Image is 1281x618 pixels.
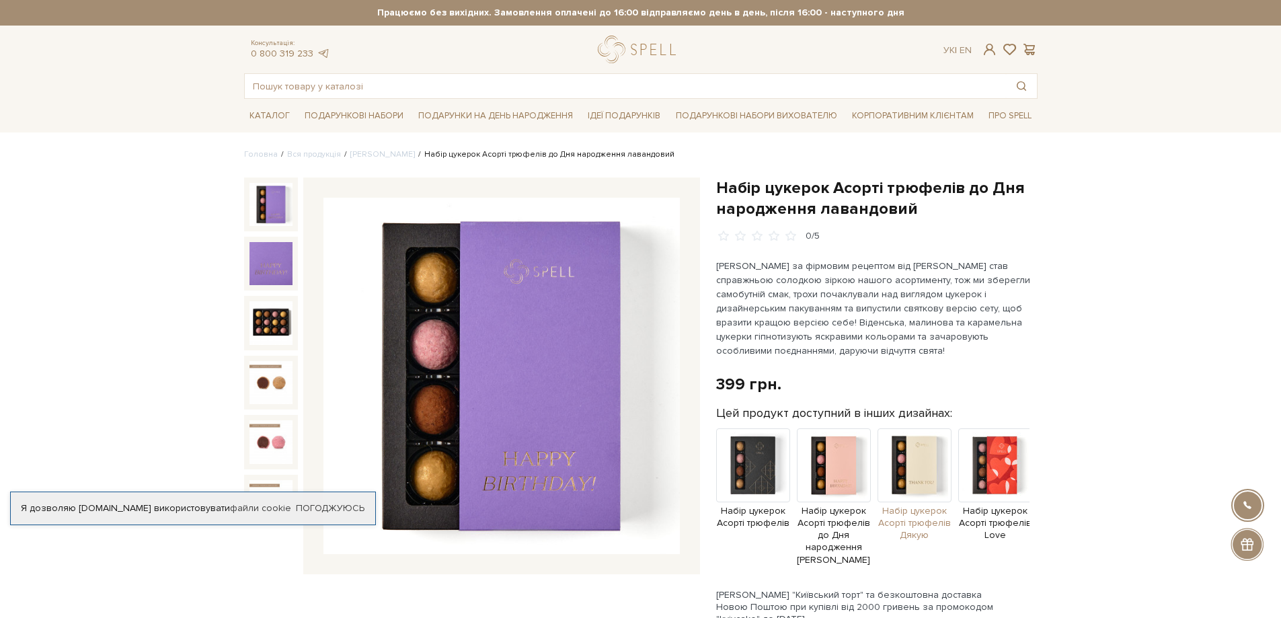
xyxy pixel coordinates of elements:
input: Пошук товару у каталозі [245,74,1006,98]
a: Подарункові набори вихователю [670,104,843,127]
div: 399 грн. [716,374,781,395]
a: Подарунки на День народження [413,106,578,126]
a: Про Spell [983,106,1037,126]
a: Каталог [244,106,295,126]
img: Набір цукерок Асорті трюфелів до Дня народження лавандовий [249,242,293,285]
a: Головна [244,149,278,159]
img: Набір цукерок Асорті трюфелів до Дня народження лавандовий [249,183,293,226]
img: Набір цукерок Асорті трюфелів до Дня народження лавандовий [249,361,293,404]
span: Набір цукерок Асорті трюфелів Love [958,505,1032,542]
img: Набір цукерок Асорті трюфелів до Дня народження лавандовий [249,301,293,344]
a: Набір цукерок Асорті трюфелів Дякую [878,459,952,541]
a: Погоджуюсь [296,502,364,514]
img: Продукт [797,428,871,502]
span: | [955,44,957,56]
button: Пошук товару у каталозі [1006,74,1037,98]
a: logo [598,36,682,63]
li: Набір цукерок Асорті трюфелів до Дня народження лавандовий [415,149,674,161]
a: Набір цукерок Асорті трюфелів Love [958,459,1032,541]
img: Набір цукерок Асорті трюфелів до Дня народження лавандовий [249,420,293,463]
p: [PERSON_NAME] за фірмовим рецептом від [PERSON_NAME] став справжньою солодкою зіркою нашого асорт... [716,259,1032,358]
div: 0/5 [806,230,820,243]
img: Продукт [716,428,790,502]
a: En [960,44,972,56]
label: Цей продукт доступний в інших дизайнах: [716,405,952,421]
a: Подарункові набори [299,106,409,126]
a: telegram [317,48,330,59]
a: Набір цукерок Асорті трюфелів [716,459,790,529]
a: Набір цукерок Асорті трюфелів до Дня народження [PERSON_NAME] [797,459,871,566]
h1: Набір цукерок Асорті трюфелів до Дня народження лавандовий [716,178,1038,219]
img: Продукт [878,428,952,502]
span: Набір цукерок Асорті трюфелів до Дня народження [PERSON_NAME] [797,505,871,566]
img: Набір цукерок Асорті трюфелів до Дня народження лавандовий [249,480,293,523]
span: Набір цукерок Асорті трюфелів Дякую [878,505,952,542]
a: Ідеї подарунків [582,106,666,126]
a: файли cookie [230,502,291,514]
div: Ук [943,44,972,56]
img: Набір цукерок Асорті трюфелів до Дня народження лавандовий [323,198,680,554]
a: [PERSON_NAME] [350,149,415,159]
img: Продукт [958,428,1032,502]
div: Я дозволяю [DOMAIN_NAME] використовувати [11,502,375,514]
span: Консультація: [251,39,330,48]
a: Вся продукція [287,149,341,159]
a: 0 800 319 233 [251,48,313,59]
strong: Працюємо без вихідних. Замовлення оплачені до 16:00 відправляємо день в день, після 16:00 - насту... [244,7,1038,19]
span: Набір цукерок Асорті трюфелів [716,505,790,529]
a: Корпоративним клієнтам [847,104,979,127]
